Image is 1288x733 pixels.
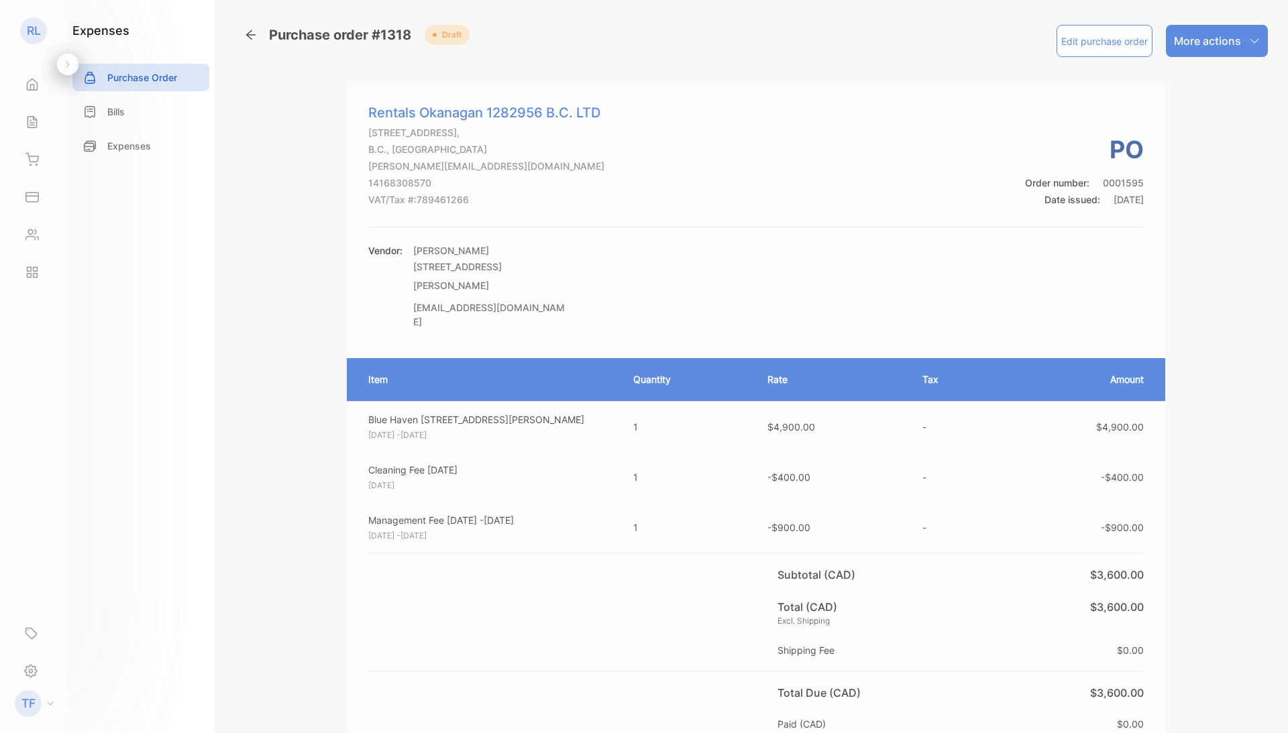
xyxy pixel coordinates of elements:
[633,420,741,434] p: 1
[767,372,896,386] p: Rate
[767,471,810,483] span: -$400.00
[777,599,837,615] p: Total (CAD)
[1117,644,1144,656] span: $0.00
[777,643,840,657] p: Shipping Fee
[777,567,861,583] p: Subtotal (CAD)
[368,125,604,139] p: [STREET_ADDRESS],
[413,300,568,329] p: [EMAIL_ADDRESS][DOMAIN_NAME]
[922,520,985,534] p: -
[1117,718,1144,730] span: $0.00
[368,103,604,123] p: Rentals Okanagan 1282956 B.C. LTD
[413,258,568,295] p: [STREET_ADDRESS][PERSON_NAME]
[368,429,609,441] p: [DATE] -[DATE]
[368,480,609,492] p: [DATE]
[368,463,609,477] p: Cleaning Fee [DATE]
[1101,471,1144,483] span: -$400.00
[269,25,419,45] span: Purchase order #1318
[437,29,462,41] span: Draft
[368,372,606,386] p: Item
[777,685,866,701] p: Total Due (CAD)
[368,192,604,207] p: VAT/Tax #: 789461266
[72,21,129,40] h1: expenses
[1174,33,1241,49] p: More actions
[777,717,831,731] p: Paid (CAD)
[72,64,209,91] a: Purchase Order
[1012,372,1144,386] p: Amount
[72,98,209,125] a: Bills
[107,139,151,153] p: Expenses
[633,470,741,484] p: 1
[368,243,402,258] p: Vendor:
[1090,686,1144,699] span: $3,600.00
[368,513,609,527] p: Management Fee [DATE] -[DATE]
[777,615,837,627] p: Excl. Shipping
[922,470,985,484] p: -
[1090,600,1144,614] span: $3,600.00
[1096,421,1144,433] span: $4,900.00
[368,159,604,173] p: [PERSON_NAME][EMAIL_ADDRESS][DOMAIN_NAME]
[1090,568,1144,581] span: $3,600.00
[633,520,741,534] p: 1
[21,695,36,712] p: TF
[767,421,815,433] span: $4,900.00
[368,530,609,542] p: [DATE] -[DATE]
[27,22,41,40] p: RL
[1057,25,1152,57] button: Edit purchase order
[368,142,604,156] p: B.C., [GEOGRAPHIC_DATA]
[1166,25,1268,57] button: More actions
[1025,192,1144,207] p: Date issued:
[1025,176,1144,190] p: Order number:
[1025,131,1144,168] h3: PO
[1103,177,1144,188] span: 0001595
[107,105,125,119] p: Bills
[368,176,604,190] p: 14168308570
[922,420,985,434] p: -
[633,372,741,386] p: Quantity
[767,522,810,533] span: -$900.00
[413,243,568,258] p: [PERSON_NAME]
[1114,194,1144,205] span: [DATE]
[107,70,177,84] p: Purchase Order
[72,132,209,160] a: Expenses
[1101,522,1144,533] span: -$900.00
[368,412,609,427] p: Blue Haven [STREET_ADDRESS][PERSON_NAME]
[922,372,985,386] p: Tax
